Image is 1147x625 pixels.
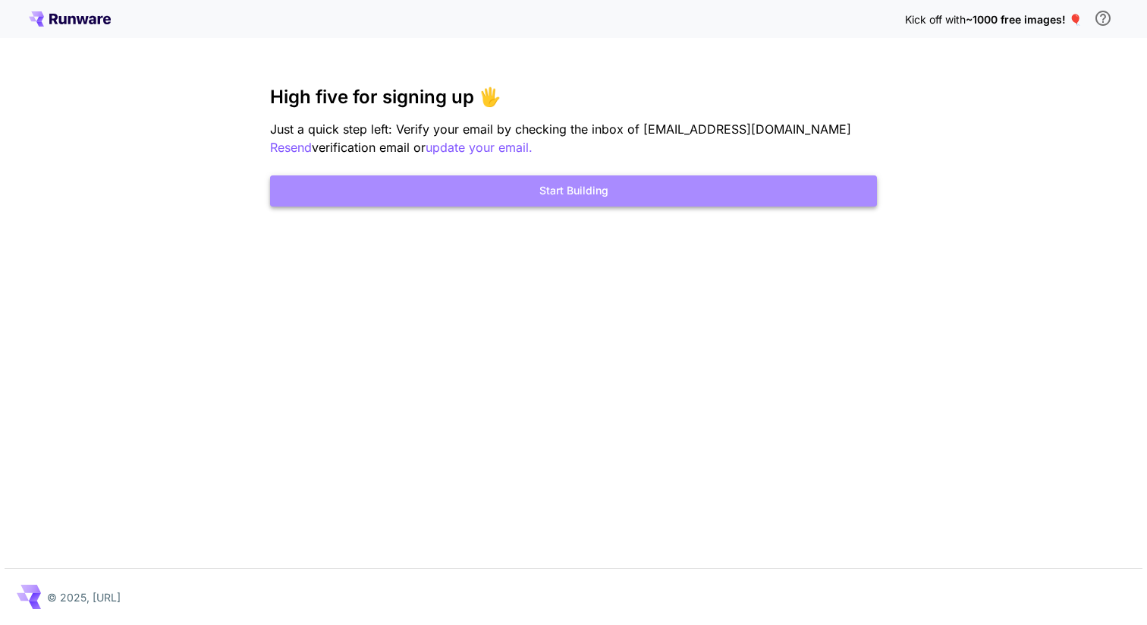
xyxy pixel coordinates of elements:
[312,140,426,155] span: verification email or
[426,138,533,157] button: update your email.
[47,589,121,605] p: © 2025, [URL]
[905,13,966,26] span: Kick off with
[270,122,851,137] span: Just a quick step left: Verify your email by checking the inbox of [EMAIL_ADDRESS][DOMAIN_NAME]
[1088,3,1118,33] button: In order to qualify for free credit, you need to sign up with a business email address and click ...
[270,175,877,207] button: Start Building
[270,87,877,108] h3: High five for signing up 🖐️
[270,138,312,157] button: Resend
[966,13,1082,26] span: ~1000 free images! 🎈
